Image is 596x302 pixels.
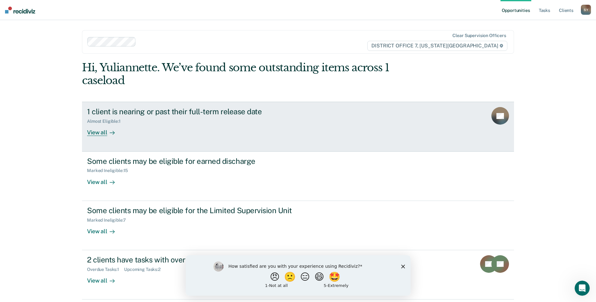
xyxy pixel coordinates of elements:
a: Some clients may be eligible for the Limited Supervision UnitMarked Ineligible:7View all [82,201,514,250]
div: View all [87,272,122,284]
img: Recidiviz [5,7,35,13]
div: Almost Eligible : 1 [87,119,126,124]
div: Marked Ineligible : 15 [87,168,133,173]
a: 2 clients have tasks with overdue or upcoming due datesOverdue Tasks:1Upcoming Tasks:2View all [82,250,514,299]
div: View all [87,124,122,136]
div: Some clients may be eligible for the Limited Supervision Unit [87,206,308,215]
div: Overdue Tasks : 1 [87,267,124,272]
div: View all [87,173,122,186]
iframe: Survey by Kim from Recidiviz [186,255,411,296]
div: Clear supervision officers [452,33,506,38]
div: Upcoming Tasks : 2 [124,267,166,272]
a: 1 client is nearing or past their full-term release dateAlmost Eligible:1View all [82,102,514,151]
div: 1 client is nearing or past their full-term release date [87,107,308,116]
div: Marked Ineligible : 7 [87,218,131,223]
iframe: Intercom live chat [575,281,590,296]
div: View all [87,223,122,235]
div: S Y [581,5,591,15]
button: SY [581,5,591,15]
a: Some clients may be eligible for earned dischargeMarked Ineligible:15View all [82,152,514,201]
div: 2 clients have tasks with overdue or upcoming due dates [87,255,308,264]
span: DISTRICT OFFICE 7, [US_STATE][GEOGRAPHIC_DATA] [367,41,507,51]
div: Some clients may be eligible for earned discharge [87,157,308,166]
div: Hi, Yuliannette. We’ve found some outstanding items across 1 caseload [82,61,428,87]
